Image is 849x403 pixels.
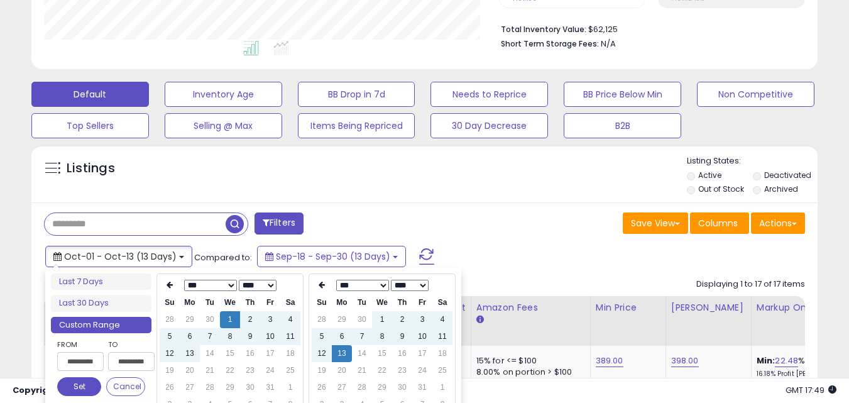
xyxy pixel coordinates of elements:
td: 13 [180,345,200,362]
label: Deactivated [764,170,811,180]
th: Sa [432,294,452,311]
td: 1 [280,379,300,396]
td: 4 [432,311,452,328]
td: 22 [220,362,240,379]
th: Mo [180,294,200,311]
td: 27 [180,379,200,396]
td: 3 [412,311,432,328]
td: 14 [200,345,220,362]
td: 23 [240,362,260,379]
label: Archived [764,184,798,194]
li: Last 7 Days [51,273,151,290]
td: 22 [372,362,392,379]
td: 8 [372,328,392,345]
td: 8 [220,328,240,345]
td: 19 [160,362,180,379]
strong: Copyright [13,384,58,396]
td: 18 [280,345,300,362]
td: 3 [260,311,280,328]
td: 13 [332,345,352,362]
td: 1 [372,311,392,328]
td: 6 [180,328,200,345]
td: 10 [260,328,280,345]
button: Non Competitive [697,82,814,107]
td: 5 [160,328,180,345]
td: 25 [280,362,300,379]
a: 22.48 [775,355,798,367]
button: BB Price Below Min [564,82,681,107]
td: 28 [352,379,372,396]
td: 12 [312,345,332,362]
button: BB Drop in 7d [298,82,415,107]
td: 31 [412,379,432,396]
li: $62,125 [501,21,796,36]
td: 24 [260,362,280,379]
a: 389.00 [596,355,623,367]
b: Min: [757,355,775,367]
th: Fr [260,294,280,311]
td: 10 [412,328,432,345]
td: 11 [280,328,300,345]
td: 21 [200,362,220,379]
th: Sa [280,294,300,311]
div: Min Price [596,301,660,314]
button: Top Sellers [31,113,149,138]
td: 9 [240,328,260,345]
div: Displaying 1 to 17 of 17 items [696,279,805,290]
b: Total Inventory Value: [501,24,586,35]
td: 15 [372,345,392,362]
td: 29 [372,379,392,396]
td: 2 [240,311,260,328]
td: 7 [352,328,372,345]
td: 17 [412,345,432,362]
button: Cancel [106,377,145,396]
button: Actions [751,213,805,234]
td: 21 [352,362,372,379]
label: Active [698,170,721,180]
button: Items Being Repriced [298,113,415,138]
td: 24 [412,362,432,379]
div: seller snap | | [13,385,218,397]
td: 16 [392,345,412,362]
td: 7 [200,328,220,345]
span: Columns [698,217,738,229]
td: 26 [160,379,180,396]
td: 28 [312,311,332,328]
button: Default [31,82,149,107]
th: Th [240,294,260,311]
button: Save View [623,213,688,234]
button: Inventory Age [165,82,282,107]
button: Selling @ Max [165,113,282,138]
button: Columns [690,213,749,234]
td: 14 [352,345,372,362]
li: Last 30 Days [51,295,151,312]
span: Compared to: [194,251,252,263]
td: 28 [200,379,220,396]
td: 17 [260,345,280,362]
td: 6 [332,328,352,345]
td: 5 [312,328,332,345]
td: 30 [240,379,260,396]
button: Sep-18 - Sep-30 (13 Days) [257,246,406,267]
td: 16 [240,345,260,362]
span: N/A [601,38,616,50]
td: 1 [432,379,452,396]
th: Su [160,294,180,311]
label: To [108,338,145,351]
td: 20 [332,362,352,379]
div: [PERSON_NAME] [671,301,746,314]
td: 30 [392,379,412,396]
div: Fulfillment Cost [417,301,466,328]
th: Fr [412,294,432,311]
td: 26 [312,379,332,396]
li: Custom Range [51,317,151,334]
p: Listing States: [687,155,818,167]
th: Mo [332,294,352,311]
span: Oct-01 - Oct-13 (13 Days) [64,250,177,263]
h5: Listings [67,160,115,177]
td: 20 [180,362,200,379]
button: Set [57,377,101,396]
label: From [57,338,101,351]
td: 1 [220,311,240,328]
td: 19 [312,362,332,379]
